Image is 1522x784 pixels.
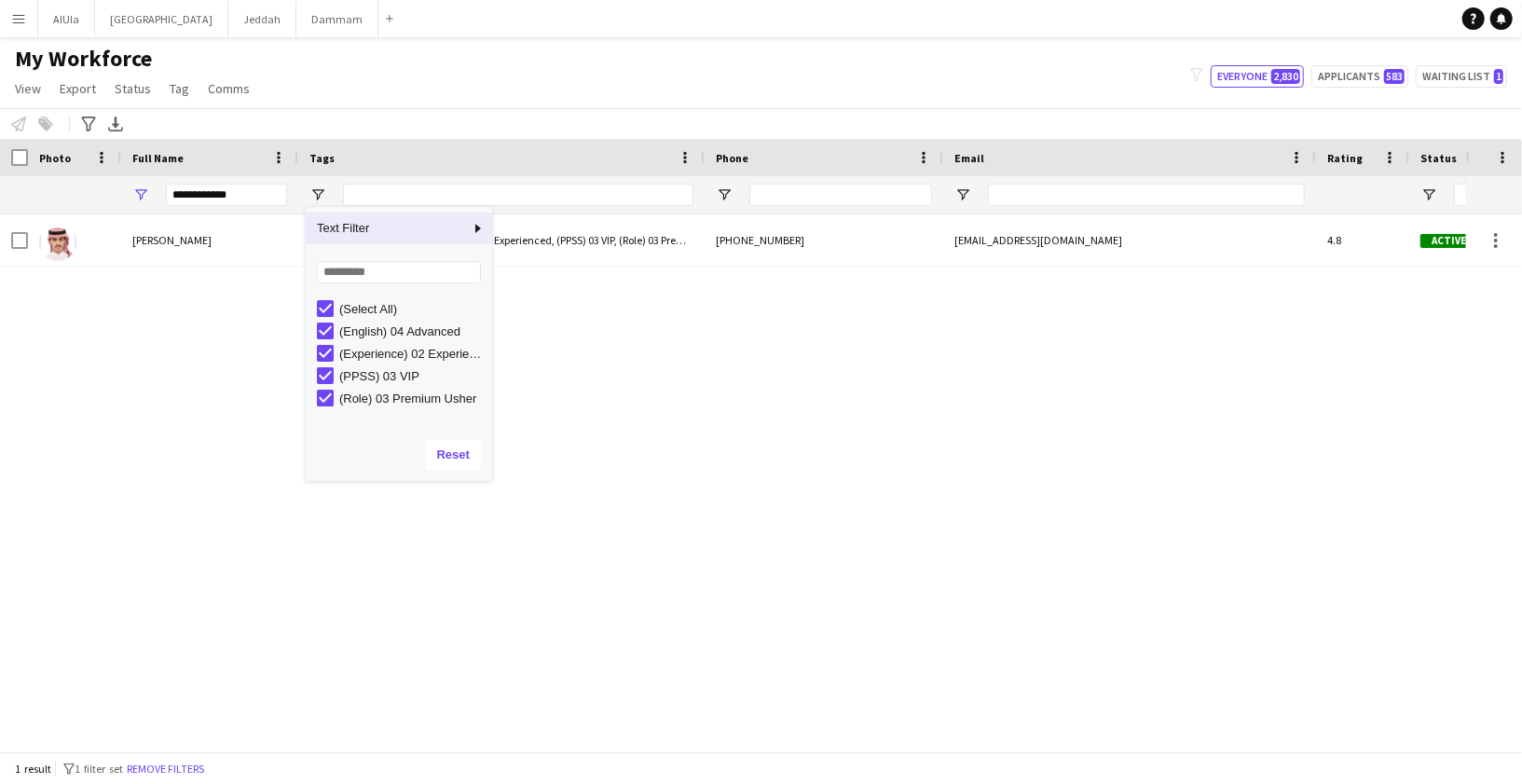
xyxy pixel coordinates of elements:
[77,113,100,135] app-action-btn: Advanced filters
[1454,184,1510,206] input: Status Filter Input
[52,76,103,101] a: Export
[170,80,189,97] span: Tag
[343,184,693,206] input: Tags Filter Input
[716,186,733,203] button: Open Filter Menu
[1420,186,1437,203] button: Open Filter Menu
[306,207,492,481] div: Column Filter
[132,151,184,165] span: Full Name
[228,1,296,37] button: Jeddah
[309,186,326,203] button: Open Filter Menu
[123,759,208,779] button: Remove filters
[95,1,228,37] button: [GEOGRAPHIC_DATA]
[39,151,71,165] span: Photo
[339,302,487,316] div: (Select All)
[39,224,76,261] img: Faisal Slman
[317,261,481,283] input: Search filter values
[1420,151,1457,165] span: Status
[104,113,127,135] app-action-btn: Export XLSX
[339,324,487,338] div: (English) 04 Advanced
[208,80,250,97] span: Comms
[38,1,95,37] button: AlUla
[306,297,492,409] div: Filter List
[296,1,378,37] button: Dammam
[339,369,487,383] div: (PPSS) 03 VIP
[166,184,287,206] input: Full Name Filter Input
[954,186,971,203] button: Open Filter Menu
[1271,69,1300,84] span: 2,830
[200,76,257,101] a: Comms
[115,80,151,97] span: Status
[15,80,41,97] span: View
[1316,214,1409,266] div: 4.8
[1211,65,1304,88] button: Everyone2,830
[1384,69,1405,84] span: 583
[75,762,123,776] span: 1 filter set
[1420,234,1478,248] span: Active
[162,76,197,101] a: Tag
[298,214,705,266] div: (English) 04 Advanced, (Experience) 02 Experienced, (PPSS) 03 VIP, (Role) 03 Premium [PERSON_NAME]
[309,151,335,165] span: Tags
[339,347,487,361] div: (Experience) 02 Experienced
[60,80,96,97] span: Export
[988,184,1305,206] input: Email Filter Input
[426,440,481,470] button: Reset
[1494,69,1503,84] span: 1
[943,214,1316,266] div: [EMAIL_ADDRESS][DOMAIN_NAME]
[132,186,149,203] button: Open Filter Menu
[954,151,984,165] span: Email
[705,214,943,266] div: [PHONE_NUMBER]
[306,213,470,244] span: Text Filter
[339,392,487,406] div: (Role) 03 Premium Usher
[1416,65,1507,88] button: Waiting list1
[7,76,48,101] a: View
[749,184,932,206] input: Phone Filter Input
[15,45,152,73] span: My Workforce
[716,151,748,165] span: Phone
[1311,65,1408,88] button: Applicants583
[132,233,212,247] span: [PERSON_NAME]
[1327,151,1363,165] span: Rating
[107,76,158,101] a: Status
